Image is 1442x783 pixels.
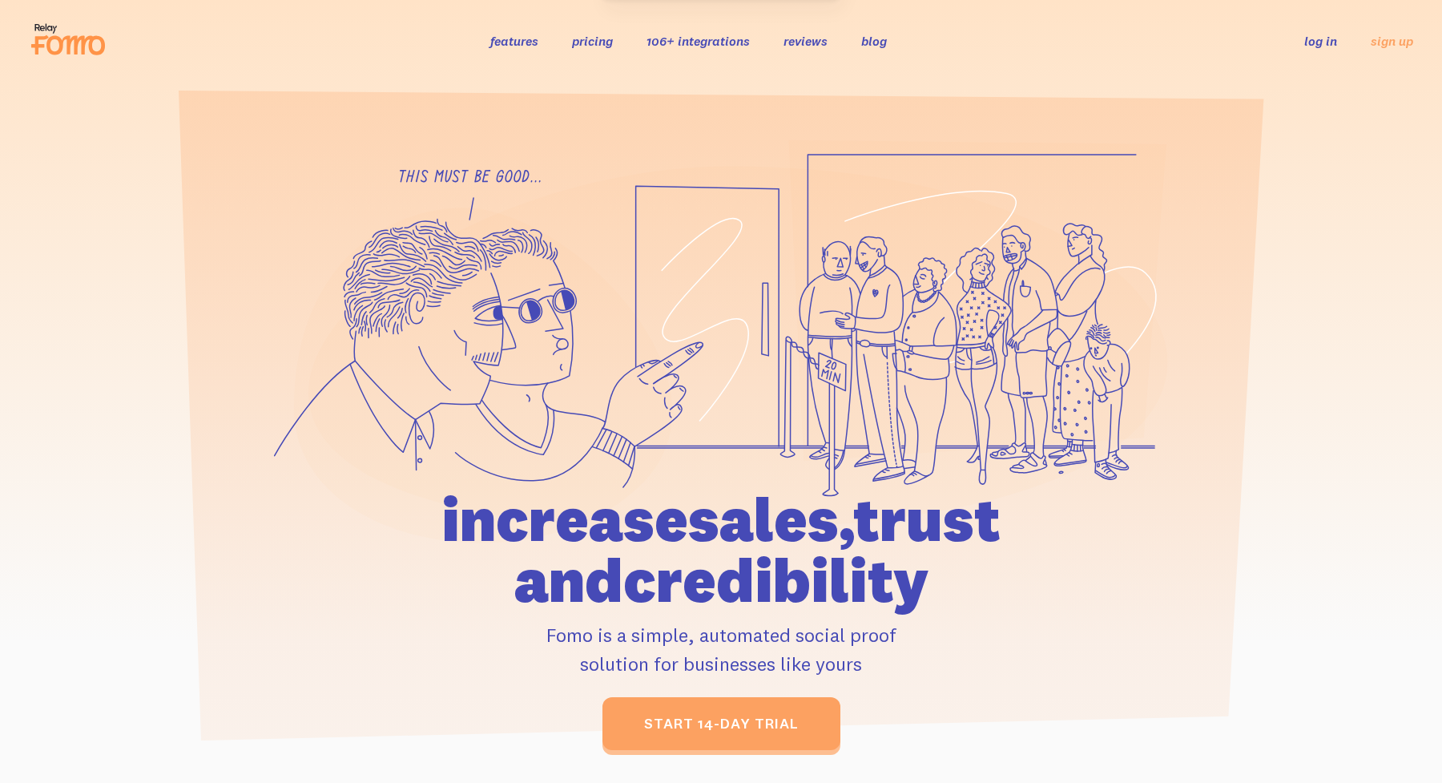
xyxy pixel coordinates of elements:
[783,33,828,49] a: reviews
[1304,33,1337,49] a: log in
[350,489,1092,611] h1: increase sales, trust and credibility
[350,620,1092,678] p: Fomo is a simple, automated social proof solution for businesses like yours
[861,33,887,49] a: blog
[572,33,613,49] a: pricing
[490,33,538,49] a: features
[646,33,750,49] a: 106+ integrations
[1371,33,1413,50] a: sign up
[602,697,840,750] a: start 14-day trial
